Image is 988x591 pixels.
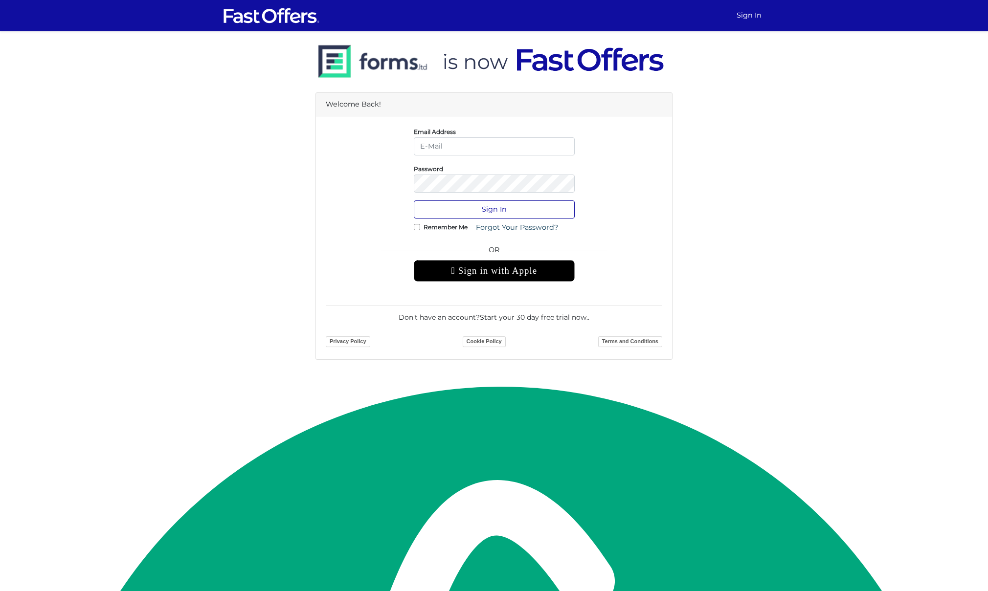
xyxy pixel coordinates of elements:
a: Privacy Policy [326,336,370,347]
a: Cookie Policy [463,336,506,347]
input: E-Mail [414,137,575,155]
div: Don't have an account? . [326,305,662,323]
label: Password [414,168,443,170]
a: Forgot Your Password? [470,219,564,237]
a: Terms and Conditions [598,336,662,347]
div: Sign in with Apple [414,260,575,282]
label: Remember Me [424,226,468,228]
a: Start your 30 day free trial now. [480,313,588,322]
a: Sign In [733,6,765,25]
button: Sign In [414,200,575,219]
label: Email Address [414,131,456,133]
span: OR [414,244,575,260]
div: Welcome Back! [316,93,672,116]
